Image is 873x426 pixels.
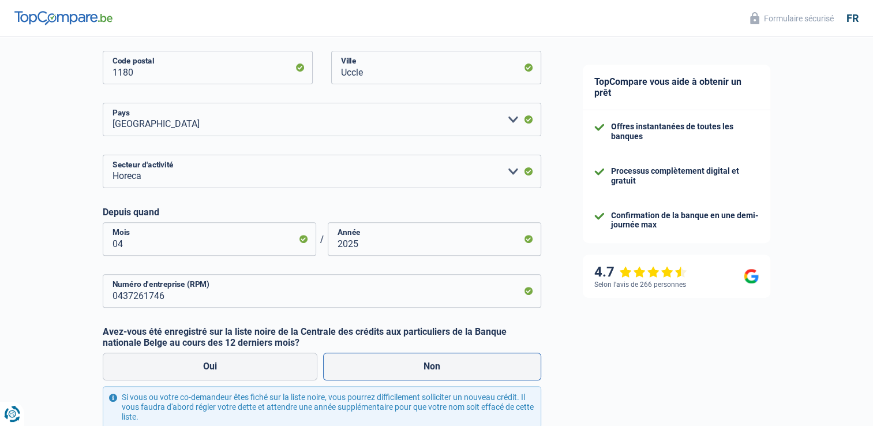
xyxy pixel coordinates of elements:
button: Formulaire sécurisé [743,9,841,28]
label: Avez-vous été enregistré sur la liste noire de la Centrale des crédits aux particuliers de la Ban... [103,326,541,348]
div: Selon l’avis de 266 personnes [594,281,686,289]
div: fr [846,12,859,25]
img: TopCompare Logo [14,11,113,25]
input: MM [103,222,316,256]
div: Processus complètement digital et gratuit [611,166,759,186]
input: AAAA [328,222,541,256]
span: / [316,234,328,245]
label: Non [323,353,541,380]
label: Depuis quand [103,207,541,218]
div: Offres instantanées de toutes les banques [611,122,759,141]
div: Confirmation de la banque en une demi-journée max [611,211,759,230]
div: 4.7 [594,264,687,281]
div: TopCompare vous aide à obtenir un prêt [583,65,770,110]
label: Oui [103,353,318,380]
